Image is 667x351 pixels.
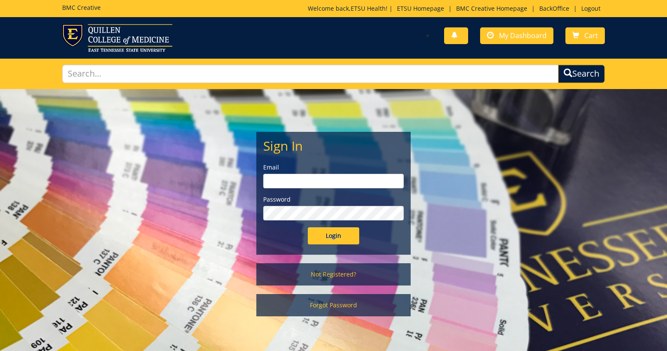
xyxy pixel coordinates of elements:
h5: BMC Creative [62,4,101,11]
label: Password [263,195,404,204]
a: BackOffice [535,4,574,12]
a: Not Registered? [256,263,411,286]
input: Search... [62,65,559,83]
input: Login [308,227,359,244]
a: ETSU Health [351,4,386,12]
a: My Dashboard [480,27,553,44]
p: Welcome back, ! | | | | [308,4,605,13]
a: Logout [577,4,605,12]
a: Cart [565,27,605,44]
span: Cart [584,31,598,40]
button: Search [558,65,605,83]
a: Forgot Password [256,294,411,316]
a: BMC Creative Homepage [452,4,532,12]
img: ETSU logo [62,24,172,52]
span: My Dashboard [499,31,547,40]
h2: Sign In [263,139,404,153]
a: ETSU Homepage [393,4,448,12]
label: Email [263,163,404,172]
